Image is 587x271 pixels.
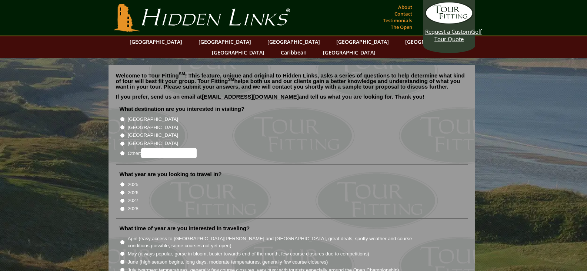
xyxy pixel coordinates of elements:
label: June (high season begins, long days, moderate temperatures, generally few course closures) [128,258,328,266]
a: [GEOGRAPHIC_DATA] [264,36,324,47]
label: 2026 [128,189,139,196]
a: [GEOGRAPHIC_DATA] [319,47,379,58]
label: [GEOGRAPHIC_DATA] [128,140,178,147]
span: Request a Custom [425,28,471,35]
a: [GEOGRAPHIC_DATA] [126,36,186,47]
input: Other: [141,148,197,158]
a: [GEOGRAPHIC_DATA] [333,36,393,47]
a: Request a CustomGolf Tour Quote [425,2,473,43]
label: Other: [128,148,197,158]
label: [GEOGRAPHIC_DATA] [128,132,178,139]
a: Testimonials [381,15,414,26]
sup: SM [228,77,234,82]
label: [GEOGRAPHIC_DATA] [128,124,178,131]
label: 2028 [128,205,139,212]
p: Welcome to Tour Fitting ! This feature, unique and original to Hidden Links, asks a series of que... [116,73,468,89]
label: What time of year are you interested in traveling? [120,225,250,232]
sup: SM [179,72,185,76]
label: 2025 [128,181,139,188]
a: [EMAIL_ADDRESS][DOMAIN_NAME] [202,93,299,100]
p: If you prefer, send us an email at and tell us what you are looking for. Thank you! [116,94,468,105]
a: Contact [393,9,414,19]
a: [GEOGRAPHIC_DATA] [195,36,255,47]
a: [GEOGRAPHIC_DATA] [208,47,268,58]
a: Caribbean [277,47,310,58]
label: [GEOGRAPHIC_DATA] [128,116,178,123]
a: The Open [389,22,414,32]
a: [GEOGRAPHIC_DATA] [401,36,461,47]
label: April (easy access to [GEOGRAPHIC_DATA][PERSON_NAME] and [GEOGRAPHIC_DATA], great deals, spotty w... [128,235,426,249]
label: 2027 [128,197,139,204]
label: What destination are you interested in visiting? [120,105,245,113]
a: About [396,2,414,12]
label: What year are you looking to travel in? [120,171,222,178]
label: May (always popular, gorse in bloom, busier towards end of the month, few course closures due to ... [128,250,369,258]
